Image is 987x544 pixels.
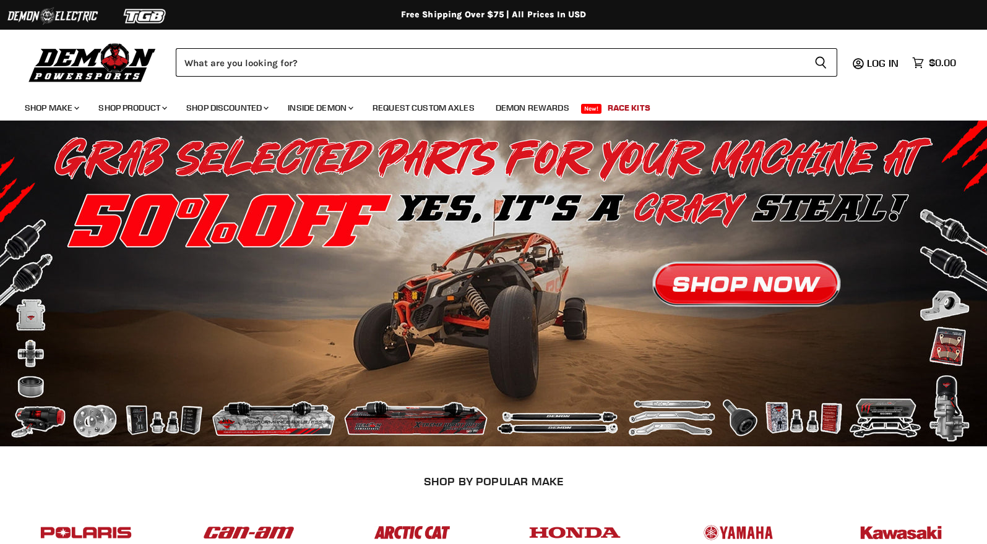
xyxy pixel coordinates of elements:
a: Request Custom Axles [363,95,484,121]
span: $0.00 [929,57,956,69]
ul: Main menu [15,90,953,121]
a: Inside Demon [278,95,361,121]
span: New! [581,104,602,114]
form: Product [176,48,837,77]
a: $0.00 [906,54,962,72]
img: Demon Powersports [25,40,160,84]
img: TGB Logo 2 [99,4,192,28]
a: Shop Discounted [177,95,276,121]
button: Search [804,48,837,77]
span: Log in [867,57,899,69]
a: Shop Product [89,95,175,121]
h2: SHOP BY POPULAR MAKE [15,475,972,488]
a: Log in [861,57,906,69]
input: Search [176,48,804,77]
a: Demon Rewards [486,95,579,121]
img: Demon Electric Logo 2 [6,4,99,28]
a: Race Kits [598,95,660,121]
a: Shop Make [15,95,87,121]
